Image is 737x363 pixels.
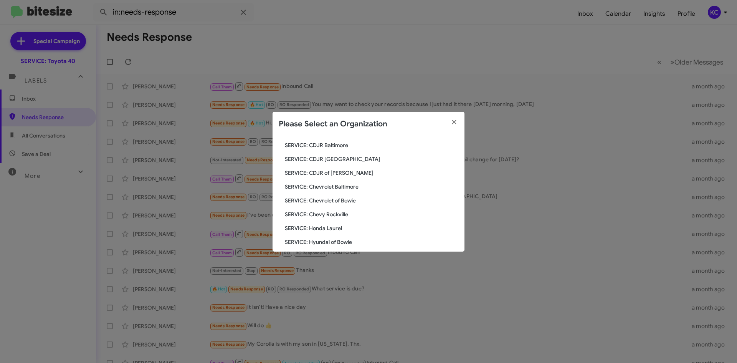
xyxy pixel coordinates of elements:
[285,141,458,149] span: SERVICE: CDJR Baltimore
[285,197,458,204] span: SERVICE: Chevrolet of Bowie
[279,118,387,130] h2: Please Select an Organization
[285,169,458,177] span: SERVICE: CDJR of [PERSON_NAME]
[285,238,458,246] span: SERVICE: Hyundai of Bowie
[285,155,458,163] span: SERVICE: CDJR [GEOGRAPHIC_DATA]
[285,211,458,218] span: SERVICE: Chevy Rockville
[285,183,458,191] span: SERVICE: Chevrolet Baltimore
[285,224,458,232] span: SERVICE: Honda Laurel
